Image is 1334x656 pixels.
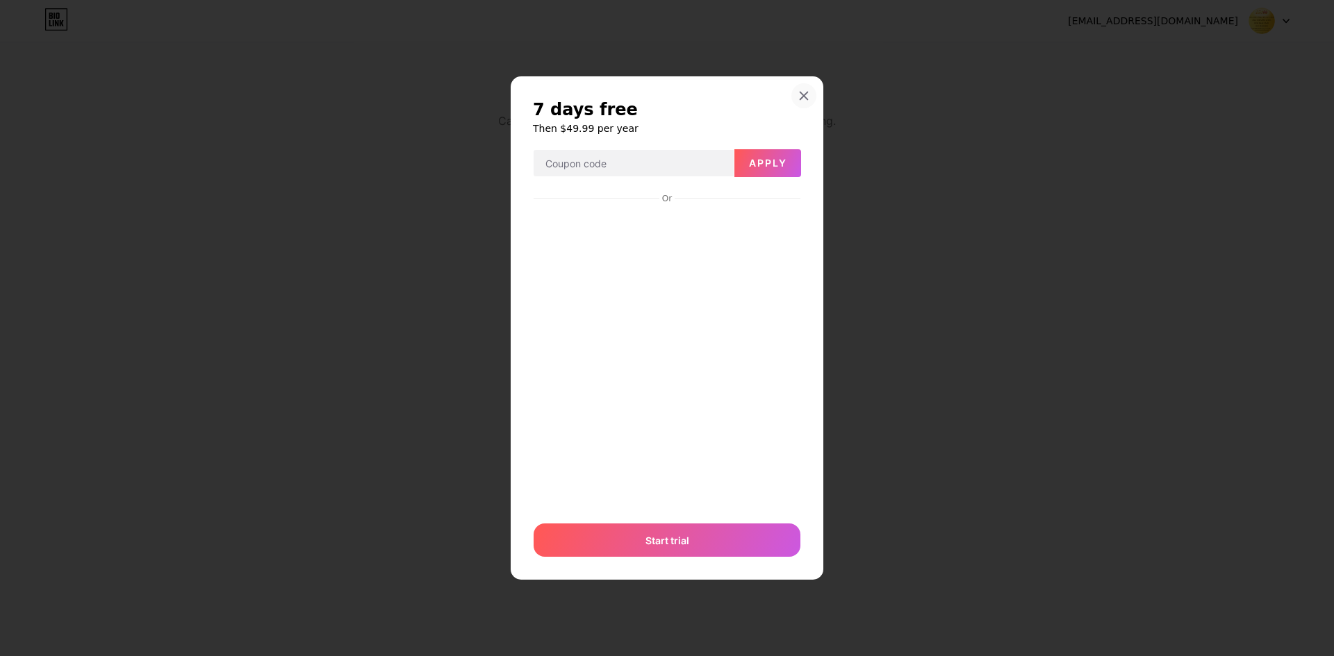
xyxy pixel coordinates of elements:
[749,157,787,169] span: Apply
[533,121,801,135] h6: Then $49.99 per year
[534,150,734,178] input: Coupon code
[531,205,803,510] iframe: Secure payment input frame
[645,533,689,548] span: Start trial
[734,149,801,177] button: Apply
[533,99,638,121] span: 7 days free
[659,193,675,204] div: Or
